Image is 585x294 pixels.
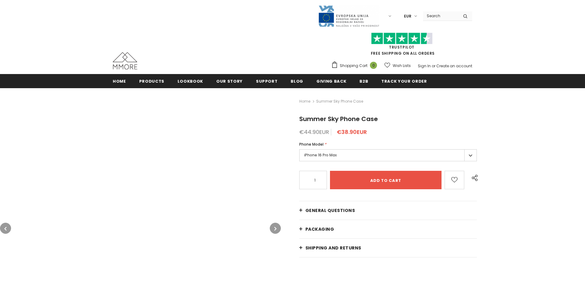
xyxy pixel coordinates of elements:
span: Track your order [381,78,427,84]
img: Trust Pilot Stars [371,33,433,45]
span: Giving back [316,78,346,84]
img: Javni Razpis [318,5,379,27]
span: Blog [291,78,303,84]
span: PACKAGING [305,226,334,232]
a: Track your order [381,74,427,88]
a: Home [113,74,126,88]
span: Lookbook [178,78,203,84]
span: Phone Model [299,142,324,147]
input: Search Site [423,11,458,20]
span: Products [139,78,164,84]
a: Wish Lists [384,60,411,71]
span: Our Story [216,78,243,84]
a: Javni Razpis [318,13,379,18]
a: PACKAGING [299,220,477,238]
span: FREE SHIPPING ON ALL ORDERS [331,35,472,56]
span: Summer Sky Phone Case [299,115,378,123]
a: Shipping and returns [299,239,477,257]
span: Shopping Cart [340,63,367,69]
a: Products [139,74,164,88]
a: General Questions [299,201,477,220]
img: MMORE Cases [113,52,137,69]
a: Trustpilot [389,45,414,50]
span: or [432,63,435,69]
span: €38.90EUR [337,128,367,136]
a: Blog [291,74,303,88]
a: B2B [359,74,368,88]
span: Summer Sky Phone Case [316,98,363,105]
a: Giving back [316,74,346,88]
a: support [256,74,278,88]
span: General Questions [305,207,355,214]
a: Sign In [418,63,431,69]
span: EUR [404,13,411,19]
span: 0 [370,62,377,69]
span: support [256,78,278,84]
a: Home [299,98,310,105]
span: Shipping and returns [305,245,361,251]
a: Shopping Cart 0 [331,61,380,70]
span: Wish Lists [393,63,411,69]
input: Add to cart [330,171,442,189]
label: iPhone 16 Pro Max [299,149,477,161]
a: Our Story [216,74,243,88]
a: Lookbook [178,74,203,88]
span: B2B [359,78,368,84]
a: Create an account [436,63,472,69]
span: €44.90EUR [299,128,329,136]
span: Home [113,78,126,84]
